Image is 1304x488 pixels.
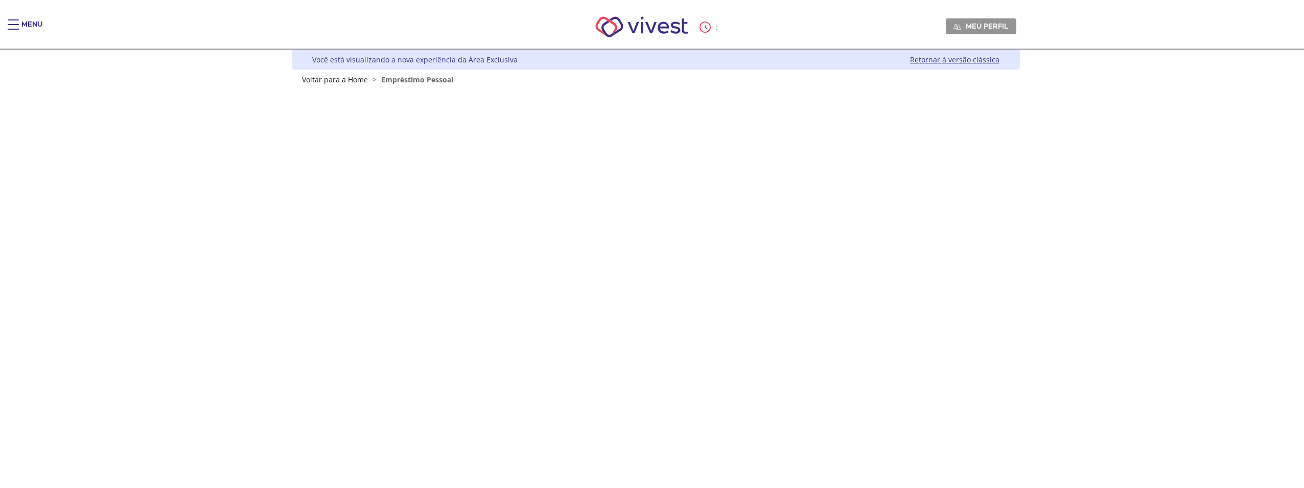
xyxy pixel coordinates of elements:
img: Vivest [584,5,700,49]
img: Meu perfil [953,23,961,31]
div: Você está visualizando a nova experiência da Área Exclusiva [312,55,518,64]
span: Empréstimo Pessoal [381,75,453,84]
a: Meu perfil [946,18,1016,34]
a: Retornar à versão clássica [910,55,999,64]
span: Meu perfil [966,21,1008,31]
div: Menu [21,19,42,40]
div: : [700,21,720,33]
div: Vivest [284,50,1020,488]
span: > [370,75,379,84]
a: Voltar para a Home [302,75,368,84]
